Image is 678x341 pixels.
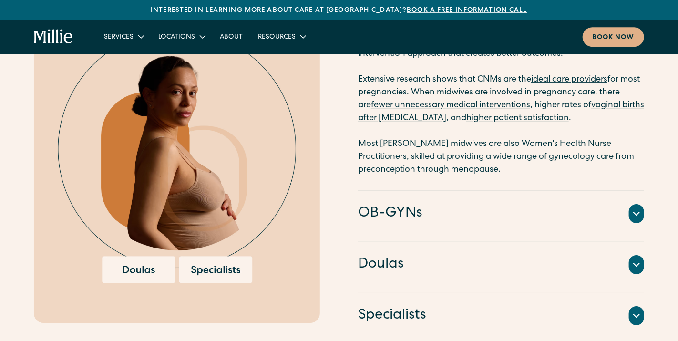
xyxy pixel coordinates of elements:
[151,29,212,44] div: Locations
[250,29,313,44] div: Resources
[96,29,151,44] div: Services
[58,20,296,283] img: Pregnant woman surrounded by options for maternity care providers, including midwives, OB-GYNs, d...
[358,255,404,275] h4: Doulas
[583,27,644,47] a: Book now
[258,32,296,42] div: Resources
[34,29,73,44] a: home
[104,32,134,42] div: Services
[358,204,422,224] h4: OB-GYNs
[212,29,250,44] a: About
[358,306,426,326] h4: Specialists
[592,33,635,43] div: Book now
[466,114,569,123] a: higher patient satisfaction
[158,32,195,42] div: Locations
[407,7,527,14] a: Book a free information call
[371,101,530,110] a: fewer unnecessary medical interventions
[531,75,607,84] a: ideal care providers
